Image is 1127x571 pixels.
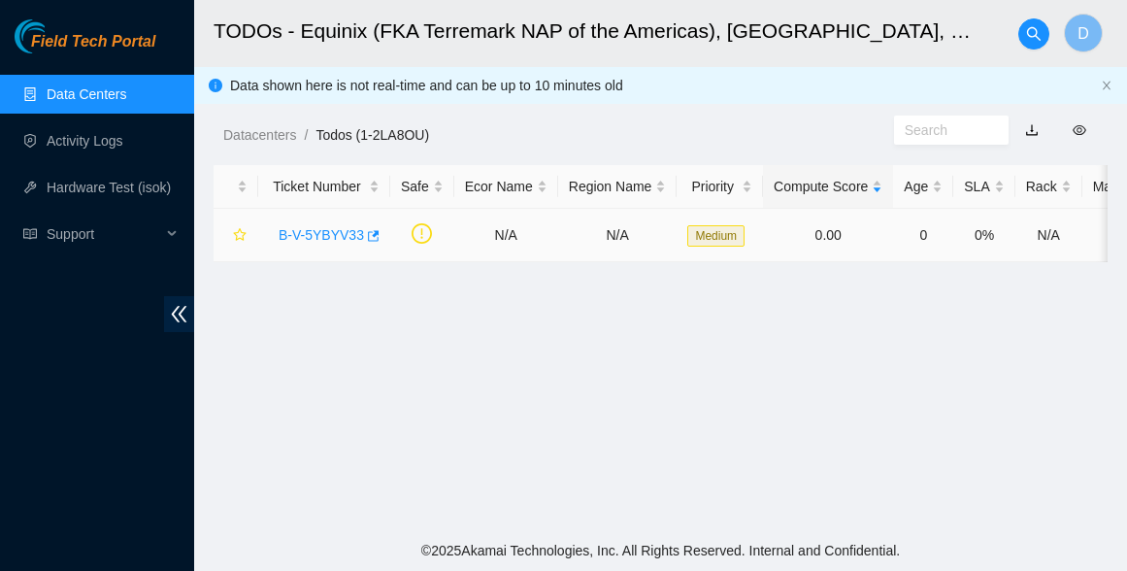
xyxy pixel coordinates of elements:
[47,180,171,195] a: Hardware Test (isok)
[47,86,126,102] a: Data Centers
[1101,80,1112,91] span: close
[1018,18,1049,50] button: search
[558,209,678,262] td: N/A
[893,209,953,262] td: 0
[224,219,248,251] button: star
[15,35,155,60] a: Akamai TechnologiesField Tech Portal
[164,296,194,332] span: double-left
[1073,123,1086,137] span: eye
[315,127,429,143] a: Todos (1-2LA8OU)
[23,227,37,241] span: read
[47,133,123,149] a: Activity Logs
[763,209,893,262] td: 0.00
[412,223,432,244] span: exclamation-circle
[905,119,982,141] input: Search
[47,215,161,253] span: Support
[1101,80,1112,92] button: close
[223,127,296,143] a: Datacenters
[1077,21,1089,46] span: D
[1011,115,1053,146] button: download
[304,127,308,143] span: /
[1025,122,1039,138] a: download
[1019,26,1048,42] span: search
[687,225,745,247] span: Medium
[279,227,364,243] a: B-V-5YBYV33
[31,33,155,51] span: Field Tech Portal
[15,19,98,53] img: Akamai Technologies
[1015,209,1082,262] td: N/A
[233,228,247,244] span: star
[953,209,1014,262] td: 0%
[454,209,558,262] td: N/A
[1064,14,1103,52] button: D
[194,530,1127,571] footer: © 2025 Akamai Technologies, Inc. All Rights Reserved. Internal and Confidential.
